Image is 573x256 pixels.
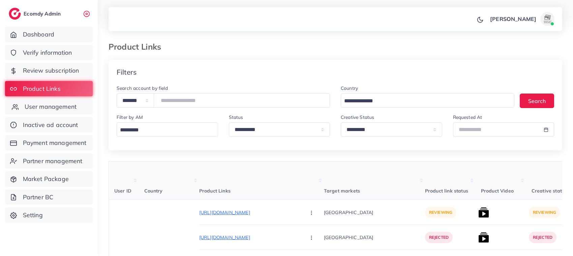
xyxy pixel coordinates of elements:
[23,211,43,220] span: Setting
[23,66,79,75] span: Review subscription
[5,81,93,97] a: Product Links
[23,48,72,57] span: Verify information
[23,157,83,165] span: Partner management
[453,114,482,121] label: Requested At
[229,114,243,121] label: Status
[23,121,78,129] span: Inactive ad account
[117,68,137,76] h4: Filters
[520,94,554,108] button: Search
[541,12,554,26] img: avatar
[117,114,143,121] label: Filter by AM
[5,171,93,187] a: Market Package
[23,30,54,39] span: Dashboard
[24,10,62,17] h2: Ecomdy Admin
[425,232,453,243] p: rejected
[23,175,69,183] span: Market Package
[5,63,93,78] a: Review subscription
[5,45,93,60] a: Verify information
[117,122,218,137] div: Search for option
[5,135,93,151] a: Payment management
[5,27,93,42] a: Dashboard
[5,99,93,114] a: User management
[9,8,21,20] img: logo
[199,188,231,194] span: Product Links
[324,188,360,194] span: Target markets
[5,153,93,169] a: Partner management
[324,230,425,245] p: [GEOGRAPHIC_DATA]
[199,208,300,216] p: [URL][DOMAIN_NAME]
[324,205,425,220] p: [GEOGRAPHIC_DATA]
[5,207,93,223] a: Setting
[341,93,514,108] div: Search for option
[144,188,162,194] span: Country
[490,15,536,23] p: [PERSON_NAME]
[23,193,54,202] span: Partner BC
[341,85,358,92] label: Country
[23,138,87,147] span: Payment management
[481,188,514,194] span: Product Video
[199,233,300,241] p: [URL][DOMAIN_NAME]
[529,232,556,243] p: rejected
[114,188,131,194] span: User ID
[109,42,167,52] h3: Product Links
[425,188,468,194] span: Product link status
[341,114,374,121] label: Creative Status
[118,125,214,135] input: Search for option
[25,102,77,111] span: User management
[117,85,168,92] label: Search account by field
[478,207,489,218] img: list product video
[478,232,489,243] img: list product video
[486,12,557,26] a: [PERSON_NAME]avatar
[342,96,506,106] input: Search for option
[425,207,456,218] p: reviewing
[5,117,93,133] a: Inactive ad account
[9,8,62,20] a: logoEcomdy Admin
[532,188,567,194] span: Creative status
[529,207,560,218] p: reviewing
[23,84,61,93] span: Product Links
[5,189,93,205] a: Partner BC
